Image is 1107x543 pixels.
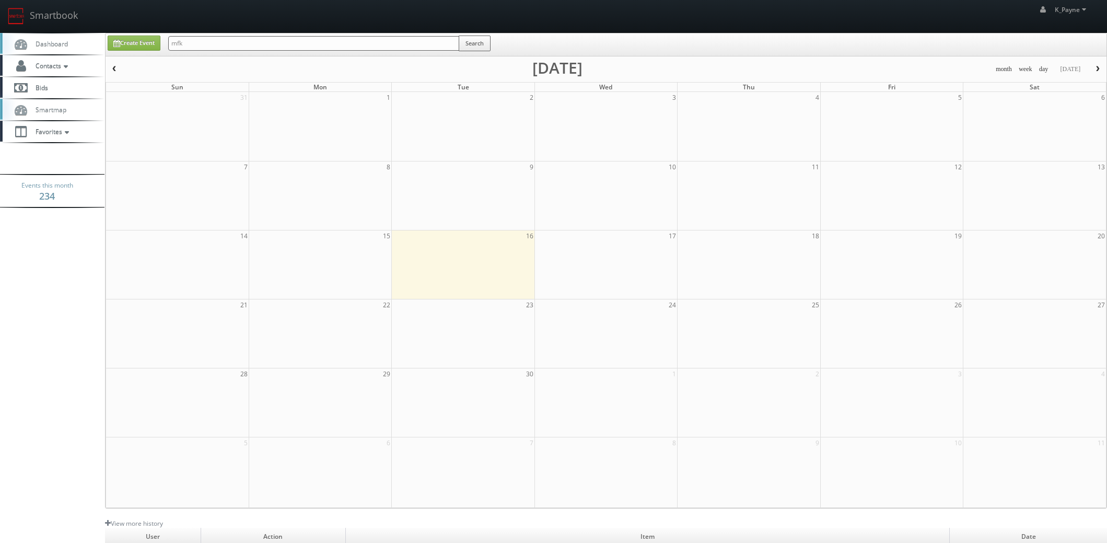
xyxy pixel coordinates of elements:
span: 5 [243,437,249,448]
span: 7 [529,437,534,448]
span: 11 [811,161,820,172]
span: 12 [953,161,963,172]
span: 28 [239,368,249,379]
span: 9 [529,161,534,172]
span: Fri [888,83,895,91]
span: 6 [386,437,391,448]
span: Favorites [30,127,72,136]
span: Mon [313,83,327,91]
h2: [DATE] [532,63,582,73]
span: 24 [668,299,677,310]
span: 25 [811,299,820,310]
button: week [1015,63,1036,76]
span: 11 [1097,437,1106,448]
span: 10 [668,161,677,172]
span: 20 [1097,230,1106,241]
span: 1 [386,92,391,103]
input: Search for Events [168,36,459,51]
span: Thu [743,83,755,91]
span: 15 [382,230,391,241]
span: K_Payne [1055,5,1089,14]
span: 22 [382,299,391,310]
button: Search [459,36,491,51]
span: Events this month [21,180,73,191]
span: Wed [599,83,612,91]
span: 26 [953,299,963,310]
span: 29 [382,368,391,379]
span: 10 [953,437,963,448]
span: 13 [1097,161,1106,172]
span: 2 [814,368,820,379]
span: Bids [30,83,48,92]
span: 4 [814,92,820,103]
span: 9 [814,437,820,448]
button: day [1035,63,1052,76]
span: 5 [957,92,963,103]
a: View more history [105,519,163,528]
span: Dashboard [30,39,68,48]
span: Contacts [30,61,71,70]
span: Smartmap [30,105,66,114]
span: 18 [811,230,820,241]
button: month [992,63,1016,76]
span: 6 [1100,92,1106,103]
span: 2 [529,92,534,103]
span: 1 [671,368,677,379]
span: 30 [525,368,534,379]
a: Create Event [108,36,160,51]
span: 21 [239,299,249,310]
span: 4 [1100,368,1106,379]
span: 14 [239,230,249,241]
span: 7 [243,161,249,172]
img: smartbook-logo.png [8,8,25,25]
span: 16 [525,230,534,241]
span: 8 [671,437,677,448]
span: 19 [953,230,963,241]
strong: 234 [39,190,55,202]
span: 17 [668,230,677,241]
span: 3 [671,92,677,103]
span: Sat [1030,83,1040,91]
span: Sun [171,83,183,91]
span: 8 [386,161,391,172]
button: [DATE] [1056,63,1084,76]
span: 27 [1097,299,1106,310]
span: Tue [458,83,469,91]
span: 31 [239,92,249,103]
span: 23 [525,299,534,310]
span: 3 [957,368,963,379]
